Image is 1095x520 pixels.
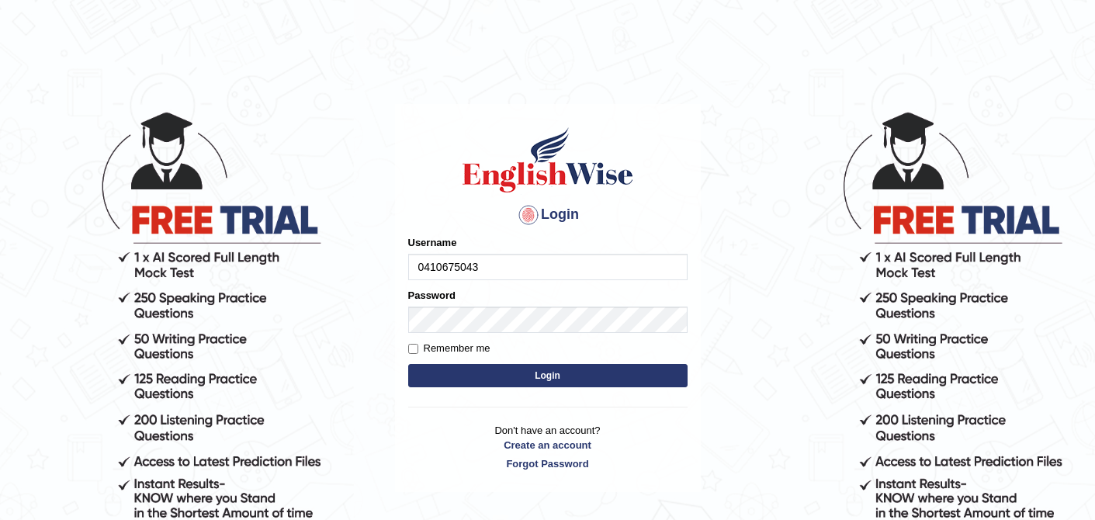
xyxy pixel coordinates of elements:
button: Login [408,364,688,387]
label: Remember me [408,341,490,356]
img: Logo of English Wise sign in for intelligent practice with AI [459,125,636,195]
p: Don't have an account? [408,423,688,471]
h4: Login [408,203,688,227]
label: Password [408,288,456,303]
a: Create an account [408,438,688,452]
input: Remember me [408,344,418,354]
label: Username [408,235,457,250]
a: Forgot Password [408,456,688,471]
